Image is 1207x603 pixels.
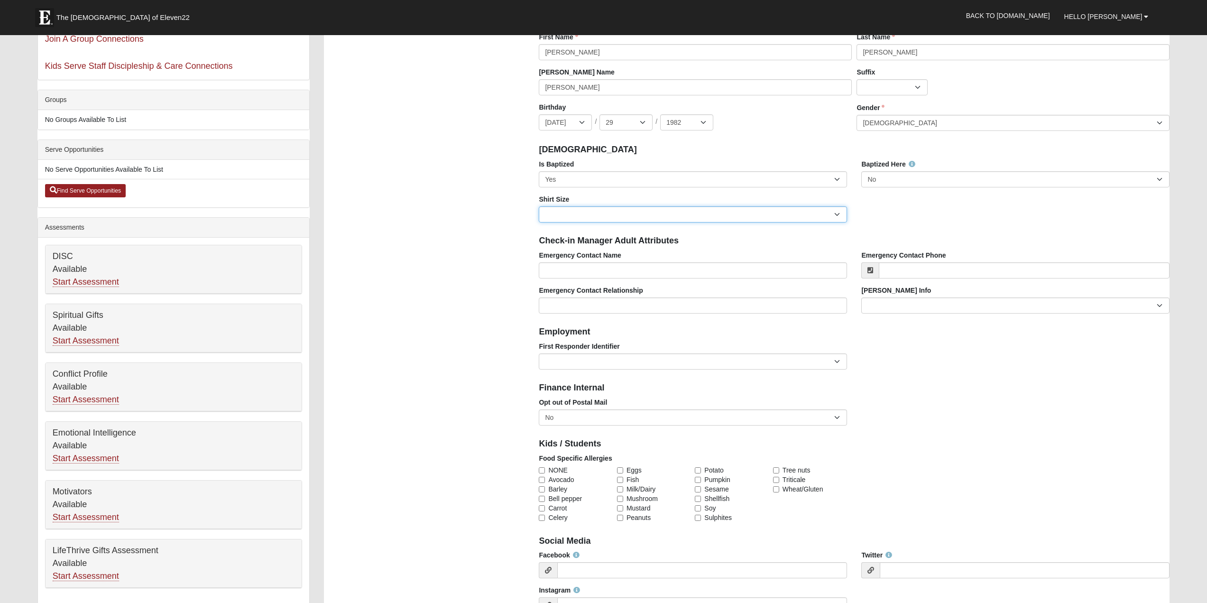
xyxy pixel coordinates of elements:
div: Spiritual Gifts Available [46,304,302,353]
label: Facebook [539,550,579,560]
span: Pumpkin [704,475,730,484]
li: No Serve Opportunities Available To List [38,160,309,179]
input: Avocado [539,477,545,483]
label: Opt out of Postal Mail [539,398,607,407]
label: Baptized Here [861,159,915,169]
a: Hello [PERSON_NAME] [1057,5,1156,28]
label: [PERSON_NAME] Name [539,67,614,77]
input: Eggs [617,467,623,473]
input: Sulphites [695,515,701,521]
a: Start Assessment [53,277,119,287]
label: Shirt Size [539,195,569,204]
span: Sulphites [704,513,732,522]
span: Celery [548,513,567,522]
img: Eleven22 logo [35,8,54,27]
label: Emergency Contact Phone [861,250,946,260]
a: Back to [DOMAIN_NAME] [959,4,1057,28]
label: [PERSON_NAME] Info [861,286,931,295]
label: Is Baptized [539,159,574,169]
input: Potato [695,467,701,473]
input: Celery [539,515,545,521]
span: Mushroom [627,494,658,503]
input: Mushroom [617,496,623,502]
span: Mustard [627,503,651,513]
a: Find Serve Opportunities [45,184,126,197]
a: Start Assessment [53,336,119,346]
span: Barley [548,484,567,494]
label: Food Specific Allergies [539,454,612,463]
label: First Responder Identifier [539,342,619,351]
input: Fish [617,477,623,483]
span: Tree nuts [783,465,811,475]
input: Shellfish [695,496,701,502]
a: Start Assessment [53,571,119,581]
label: Last Name [857,32,895,42]
span: Carrot [548,503,567,513]
span: Soy [704,503,716,513]
span: Hello [PERSON_NAME] [1064,13,1143,20]
span: Eggs [627,465,642,475]
h4: Check-in Manager Adult Attributes [539,236,1170,246]
span: Fish [627,475,639,484]
span: Bell pepper [548,494,582,503]
input: Bell pepper [539,496,545,502]
input: Triticale [773,477,779,483]
input: Milk/Dairy [617,486,623,492]
input: Peanuts [617,515,623,521]
input: Pumpkin [695,477,701,483]
label: First Name [539,32,578,42]
a: Start Assessment [53,512,119,522]
input: Soy [695,505,701,511]
input: Wheat/Gluten [773,486,779,492]
span: Triticale [783,475,806,484]
span: / [655,117,657,127]
span: Milk/Dairy [627,484,655,494]
div: Groups [38,90,309,110]
div: Serve Opportunities [38,140,309,160]
label: Twitter [861,550,892,560]
span: The [DEMOGRAPHIC_DATA] of Eleven22 [56,13,190,22]
span: Shellfish [704,494,729,503]
span: NONE [548,465,567,475]
div: LifeThrive Gifts Assessment Available [46,539,302,588]
h4: Finance Internal [539,383,1170,393]
input: NONE [539,467,545,473]
input: Barley [539,486,545,492]
h4: Social Media [539,536,1170,547]
a: Join A Group Connections [45,34,144,44]
li: No Groups Available To List [38,110,309,130]
div: Assessments [38,218,309,238]
div: Emotional Intelligence Available [46,422,302,470]
div: DISC Available [46,245,302,294]
div: Motivators Available [46,481,302,529]
span: Wheat/Gluten [783,484,823,494]
h4: Kids / Students [539,439,1170,449]
label: Birthday [539,102,566,112]
label: Emergency Contact Name [539,250,621,260]
a: Kids Serve Staff Discipleship & Care Connections [45,61,233,71]
h4: [DEMOGRAPHIC_DATA] [539,145,1170,155]
input: Mustard [617,505,623,511]
div: Conflict Profile Available [46,363,302,411]
input: Carrot [539,505,545,511]
input: Sesame [695,486,701,492]
label: Suffix [857,67,875,77]
span: Peanuts [627,513,651,522]
a: Start Assessment [53,395,119,405]
a: The [DEMOGRAPHIC_DATA] of Eleven22 [30,3,220,27]
h4: Employment [539,327,1170,337]
label: Instagram [539,585,580,595]
input: Tree nuts [773,467,779,473]
a: Start Assessment [53,454,119,464]
span: / [595,117,597,127]
span: Avocado [548,475,574,484]
label: Emergency Contact Relationship [539,286,643,295]
span: Potato [704,465,723,475]
span: Sesame [704,484,728,494]
label: Gender [857,103,885,112]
